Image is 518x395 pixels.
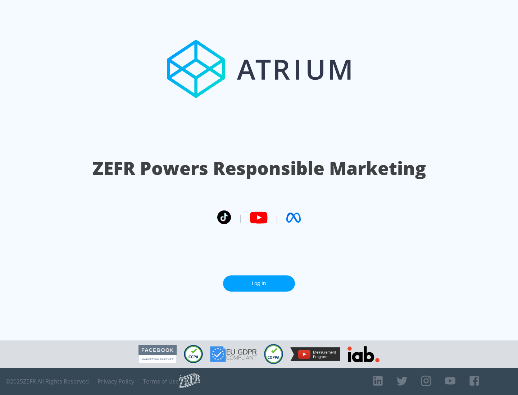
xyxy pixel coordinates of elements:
span: | [275,212,279,223]
img: IAB [347,346,380,362]
a: Terms of Use [143,378,179,385]
img: YouTube Measurement Program [290,347,340,361]
span: © 2025 ZEFR All Rights Reserved [5,378,89,385]
a: Log In [223,275,295,292]
img: GDPR Compliant [210,346,257,362]
img: Facebook Marketing Partner [138,345,177,363]
img: CCPA Compliant [184,345,203,363]
h1: ZEFR Powers Responsible Marketing [92,156,426,181]
span: | [238,212,242,223]
a: Privacy Policy [97,378,134,385]
img: COPPA Compliant [264,344,283,364]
